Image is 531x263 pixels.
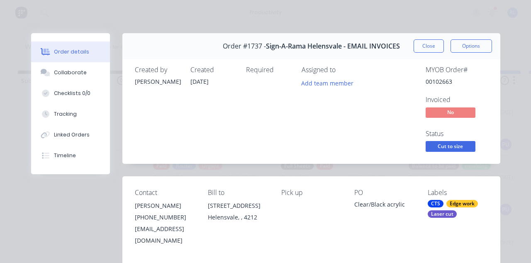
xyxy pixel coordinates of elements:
[31,41,110,62] button: Order details
[266,42,400,50] span: Sign-A-Rama Helensvale - EMAIL INVOICES
[190,78,209,85] span: [DATE]
[208,212,268,223] div: Helensvale, , 4212
[208,189,268,197] div: Bill to
[302,77,358,88] button: Add team member
[31,124,110,145] button: Linked Orders
[297,77,358,88] button: Add team member
[54,110,77,118] div: Tracking
[426,107,475,118] span: No
[54,152,76,159] div: Timeline
[281,189,341,197] div: Pick up
[426,66,488,74] div: MYOB Order #
[190,66,236,74] div: Created
[208,200,268,226] div: [STREET_ADDRESS]Helensvale, , 4212
[414,39,444,53] button: Close
[451,39,492,53] button: Options
[354,200,414,212] div: Clear/Black acrylic
[428,200,443,207] div: CTS
[135,200,195,212] div: [PERSON_NAME]
[31,83,110,104] button: Checklists 0/0
[426,96,488,104] div: Invoiced
[54,69,87,76] div: Collaborate
[426,141,475,153] button: Cut to size
[446,200,478,207] div: Edge work
[135,212,195,223] div: [PHONE_NUMBER]
[135,77,180,86] div: [PERSON_NAME]
[246,66,292,74] div: Required
[426,77,488,86] div: 00102663
[135,223,195,246] div: [EMAIL_ADDRESS][DOMAIN_NAME]
[54,48,89,56] div: Order details
[135,189,195,197] div: Contact
[54,131,90,139] div: Linked Orders
[302,66,385,74] div: Assigned to
[426,130,488,138] div: Status
[208,200,268,212] div: [STREET_ADDRESS]
[135,66,180,74] div: Created by
[54,90,90,97] div: Checklists 0/0
[428,189,488,197] div: Labels
[426,141,475,151] span: Cut to size
[31,62,110,83] button: Collaborate
[223,42,266,50] span: Order #1737 -
[135,200,195,246] div: [PERSON_NAME][PHONE_NUMBER][EMAIL_ADDRESS][DOMAIN_NAME]
[428,210,457,218] div: Laser cut
[31,145,110,166] button: Timeline
[31,104,110,124] button: Tracking
[354,189,414,197] div: PO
